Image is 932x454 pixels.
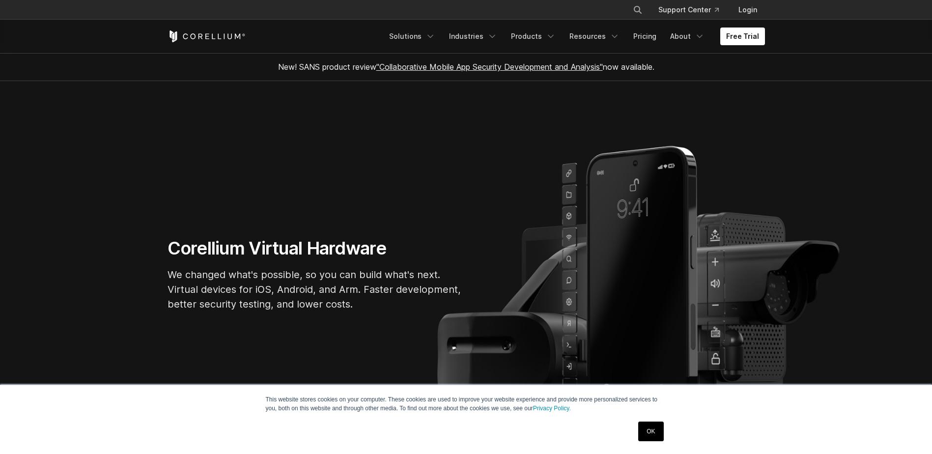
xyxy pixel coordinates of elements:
[664,28,710,45] a: About
[731,1,765,19] a: Login
[266,395,667,413] p: This website stores cookies on your computer. These cookies are used to improve your website expe...
[443,28,503,45] a: Industries
[650,1,727,19] a: Support Center
[376,62,603,72] a: "Collaborative Mobile App Security Development and Analysis"
[278,62,654,72] span: New! SANS product review now available.
[383,28,441,45] a: Solutions
[505,28,562,45] a: Products
[638,422,663,441] a: OK
[629,1,647,19] button: Search
[168,267,462,312] p: We changed what's possible, so you can build what's next. Virtual devices for iOS, Android, and A...
[168,30,246,42] a: Corellium Home
[627,28,662,45] a: Pricing
[720,28,765,45] a: Free Trial
[533,405,571,412] a: Privacy Policy.
[564,28,625,45] a: Resources
[168,237,462,259] h1: Corellium Virtual Hardware
[621,1,765,19] div: Navigation Menu
[383,28,765,45] div: Navigation Menu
